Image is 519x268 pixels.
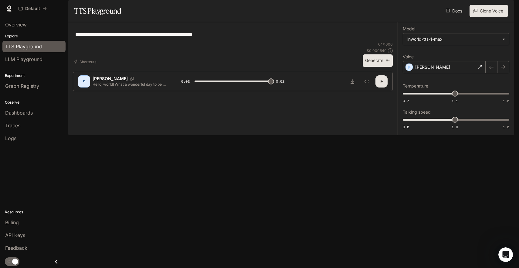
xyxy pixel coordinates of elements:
[452,98,458,103] span: 1.1
[403,124,409,129] span: 0.5
[363,54,393,67] button: Generate⌘⏎
[74,5,121,17] h1: TTS Playground
[16,2,49,15] button: All workspaces
[470,5,508,17] button: Clone Voice
[503,98,509,103] span: 1.5
[403,84,428,88] p: Temperature
[386,59,390,63] p: ⌘⏎
[79,77,89,86] div: D
[452,124,458,129] span: 1.0
[403,33,509,45] div: inworld-tts-1-max
[181,78,190,84] span: 0:02
[403,55,414,59] p: Voice
[73,57,99,67] button: Shortcuts
[498,247,513,262] iframe: Intercom live chat
[407,36,499,42] div: inworld-tts-1-max
[93,76,128,82] p: [PERSON_NAME]
[403,27,415,31] p: Model
[503,124,509,129] span: 1.5
[346,75,358,88] button: Download audio
[415,64,450,70] p: [PERSON_NAME]
[367,48,387,53] p: $ 0.000640
[403,98,409,103] span: 0.7
[444,5,465,17] a: Docs
[378,42,393,47] p: 64 / 1000
[128,77,136,81] button: Copy Voice ID
[361,75,373,88] button: Inspect
[25,6,40,11] p: Default
[93,82,167,87] p: Hello, world! What a wonderful day to be a text-to-speech model!
[403,110,431,114] p: Talking speed
[276,78,284,84] span: 0:02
